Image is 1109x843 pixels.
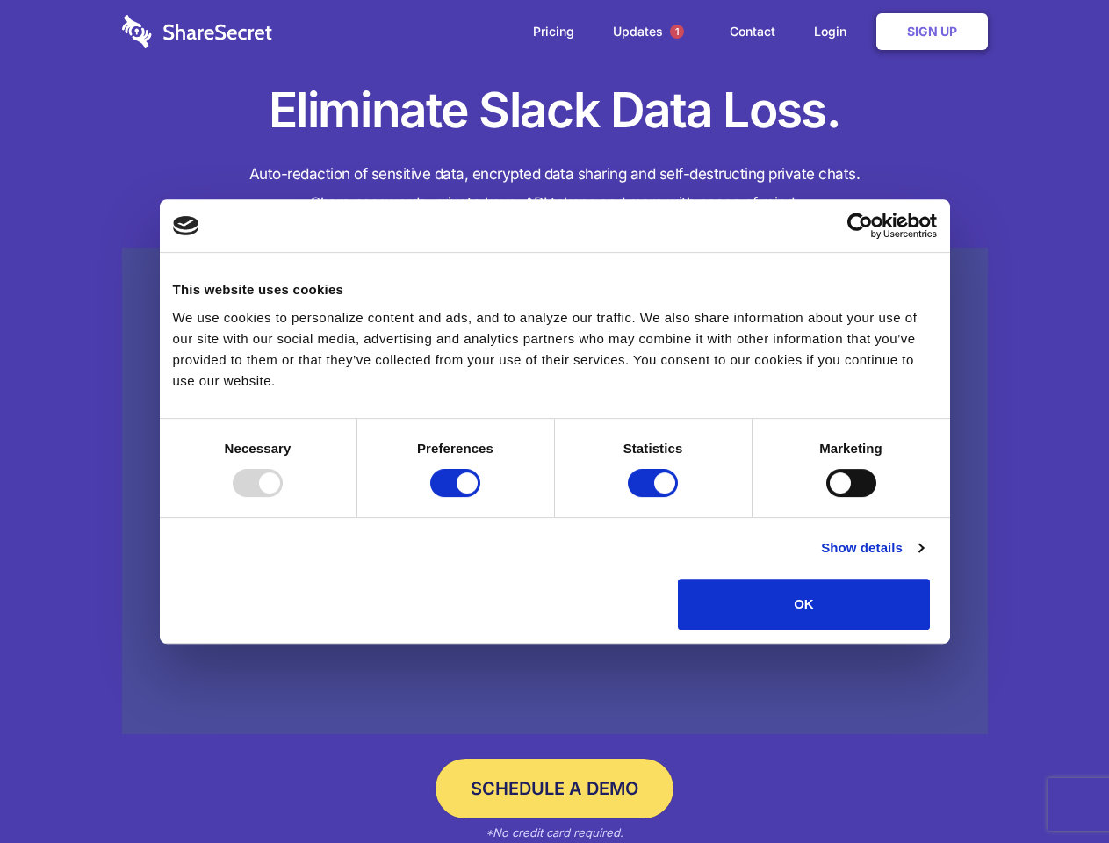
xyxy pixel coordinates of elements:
strong: Marketing [819,441,882,456]
a: Pricing [515,4,592,59]
img: logo-wordmark-white-trans-d4663122ce5f474addd5e946df7df03e33cb6a1c49d2221995e7729f52c070b2.svg [122,15,272,48]
a: Schedule a Demo [436,759,673,818]
button: OK [678,579,930,630]
a: Wistia video thumbnail [122,248,988,735]
img: logo [173,216,199,235]
span: 1 [670,25,684,39]
strong: Necessary [225,441,292,456]
a: Sign Up [876,13,988,50]
a: Login [796,4,873,59]
div: We use cookies to personalize content and ads, and to analyze our traffic. We also share informat... [173,307,937,392]
a: Show details [821,537,923,558]
div: This website uses cookies [173,279,937,300]
h1: Eliminate Slack Data Loss. [122,79,988,142]
strong: Preferences [417,441,493,456]
a: Usercentrics Cookiebot - opens in a new window [783,213,937,239]
strong: Statistics [623,441,683,456]
em: *No credit card required. [486,825,623,839]
a: Contact [712,4,793,59]
h4: Auto-redaction of sensitive data, encrypted data sharing and self-destructing private chats. Shar... [122,160,988,218]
